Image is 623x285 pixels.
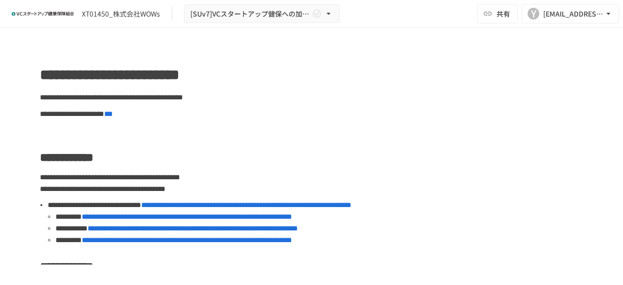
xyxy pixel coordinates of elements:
[528,8,539,19] div: Y
[184,4,340,23] button: [SUv7]VCスタートアップ健保への加入申請手続き
[477,4,518,23] button: 共有
[496,8,510,19] span: 共有
[522,4,619,23] button: Y[EMAIL_ADDRESS][DOMAIN_NAME]
[543,8,604,20] div: [EMAIL_ADDRESS][DOMAIN_NAME]
[82,9,160,19] div: XT01450_株式会社WOWs
[12,6,74,21] img: ZDfHsVrhrXUoWEWGWYf8C4Fv4dEjYTEDCNvmL73B7ox
[190,8,310,20] span: [SUv7]VCスタートアップ健保への加入申請手続き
